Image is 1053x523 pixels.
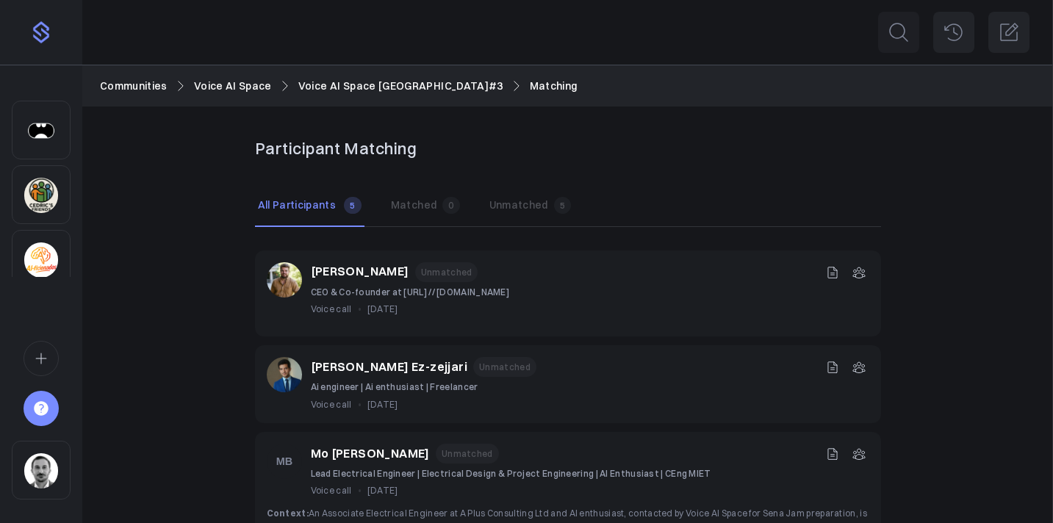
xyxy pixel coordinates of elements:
a: Communities [100,78,168,94]
strong: Context: [267,508,309,519]
img: MB [267,444,302,479]
h1: Participant Matching [255,136,881,162]
img: 632ca948b03dfaebc57bbfc727b44469cd770681.jpg [267,262,302,297]
p: Ai engineer | Ai enthusiast | Freelancer [311,380,536,394]
span: [DATE] [367,397,398,411]
button: All Participants 5 [255,185,364,226]
p: CEO & Co-founder at [URL] // [DOMAIN_NAME] [311,285,510,299]
span: 0 [442,197,459,214]
span: Voice call [311,483,352,497]
a: Voice AI Space [194,78,272,94]
p: Lead Electrical Engineer | Electrical Design & Project Engineering | AI Enthusiast | CEng MIET [311,466,711,480]
span: Voice call [311,302,352,316]
span: [DATE] [367,483,398,497]
p: All Participants [258,198,337,212]
img: 28af0a1e3d4f40531edab4c731fc1aa6b0a27966.jpg [24,453,58,488]
button: Unmatched5 [486,185,574,226]
a: [PERSON_NAME] Ez-zejjari [311,358,468,377]
nav: Breadcrumb [100,78,1035,94]
img: 283bcf1aace382520968f9800dee7853efc4a0a0.jpg [267,357,302,392]
span: Voice call [311,397,352,411]
span: 5 [344,197,361,214]
a: [PERSON_NAME] [311,262,409,281]
span: • [358,302,362,316]
a: Mo [PERSON_NAME] [311,444,430,464]
span: • [358,483,362,497]
span: Unmatched [415,262,478,282]
span: [DATE] [367,302,398,316]
img: 3pj2efuqyeig3cua8agrd6atck9r [24,178,58,213]
nav: Tabs [255,185,881,226]
span: Unmatched [473,357,536,377]
img: h43bkvsr5et7tm34izh0kwce423c [24,113,58,148]
a: Matching [530,78,578,94]
span: • [358,397,362,411]
span: 5 [554,197,571,214]
img: 2jp1kfh9ib76c04m8niqu4f45e0u [24,242,58,278]
button: Matched0 [388,185,463,226]
span: Unmatched [436,444,499,464]
a: Voice AI Space [GEOGRAPHIC_DATA]#3 [298,78,503,94]
img: purple-logo-18f04229334c5639164ff563510a1dba46e1211543e89c7069427642f6c28bac.png [29,21,53,44]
